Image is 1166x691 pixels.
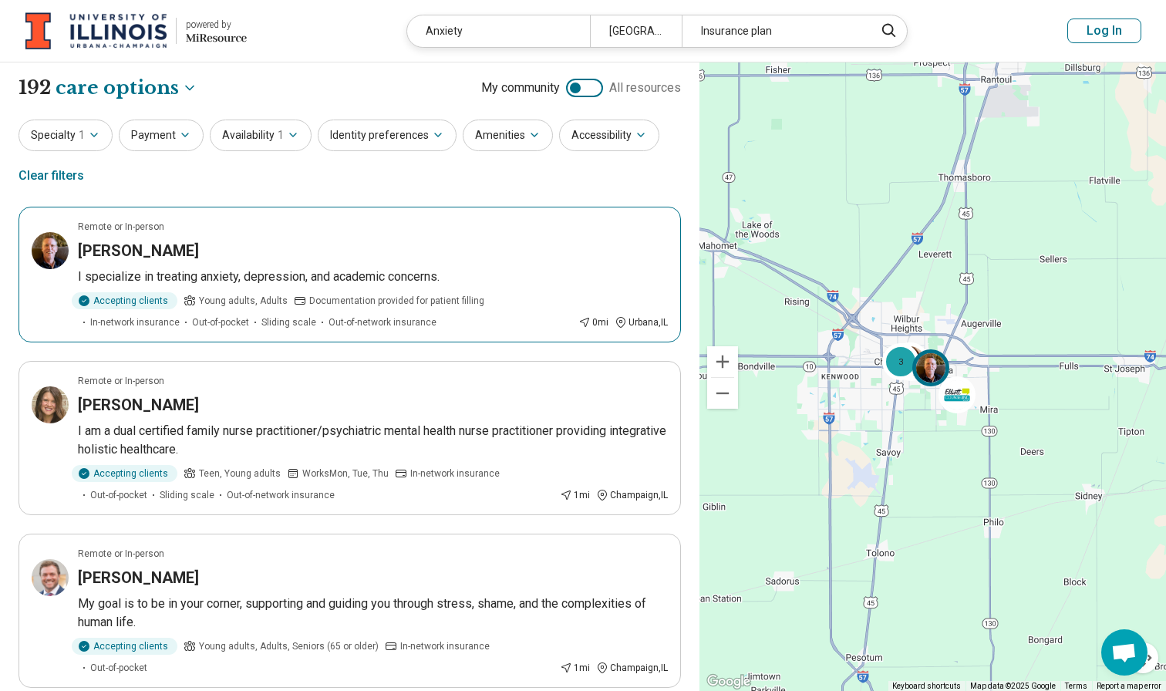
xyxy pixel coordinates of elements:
span: Teen, Young adults [199,467,281,480]
span: 1 [278,127,284,143]
p: My goal is to be in your corner, supporting and guiding you through stress, shame, and the comple... [78,595,668,632]
img: University of Illinois at Urbana-Champaign [25,12,167,49]
p: I am a dual certified family nurse practitioner/psychiatric mental health nurse practitioner prov... [78,422,668,459]
button: Specialty1 [19,120,113,151]
div: [GEOGRAPHIC_DATA] [590,15,682,47]
span: Out-of-pocket [90,488,147,502]
span: Out-of-network insurance [329,315,436,329]
span: All resources [609,79,681,97]
div: Urbana , IL [615,315,668,329]
span: Young adults, Adults [199,294,288,308]
button: Zoom in [707,346,738,377]
button: Payment [119,120,204,151]
span: care options [56,75,179,101]
span: Out-of-pocket [192,315,249,329]
button: Zoom out [707,378,738,409]
button: Amenities [463,120,553,151]
span: In-network insurance [410,467,500,480]
button: Identity preferences [318,120,457,151]
div: 3 [882,343,919,380]
div: Accepting clients [72,465,177,482]
a: Terms (opens in new tab) [1065,682,1087,690]
h3: [PERSON_NAME] [78,394,199,416]
span: Out-of-network insurance [227,488,335,502]
span: 1 [79,127,85,143]
button: Availability1 [210,120,312,151]
p: Remote or In-person [78,374,164,388]
h3: [PERSON_NAME] [78,240,199,261]
span: Map data ©2025 Google [970,682,1056,690]
p: Remote or In-person [78,220,164,234]
span: In-network insurance [90,315,180,329]
button: Log In [1067,19,1141,43]
a: University of Illinois at Urbana-Champaignpowered by [25,12,247,49]
div: 1 mi [560,661,590,675]
span: Works Mon, Tue, Thu [302,467,389,480]
span: Out-of-pocket [90,661,147,675]
span: Young adults, Adults, Seniors (65 or older) [199,639,379,653]
button: Care options [56,75,197,101]
h1: 192 [19,75,197,101]
div: powered by [186,18,247,32]
div: 1 mi [560,488,590,502]
div: Insurance plan [682,15,864,47]
p: I specialize in treating anxiety, depression, and academic concerns. [78,268,668,286]
div: Champaign , IL [596,488,668,502]
span: Sliding scale [261,315,316,329]
p: Remote or In-person [78,547,164,561]
div: Open chat [1101,629,1147,676]
div: Champaign , IL [596,661,668,675]
div: 0 mi [578,315,608,329]
span: My community [481,79,560,97]
div: Anxiety [407,15,590,47]
div: Clear filters [19,157,84,194]
span: Sliding scale [160,488,214,502]
div: Accepting clients [72,292,177,309]
a: Report a map error [1097,682,1161,690]
span: Documentation provided for patient filling [309,294,484,308]
button: Accessibility [559,120,659,151]
span: In-network insurance [400,639,490,653]
div: Accepting clients [72,638,177,655]
h3: [PERSON_NAME] [78,567,199,588]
